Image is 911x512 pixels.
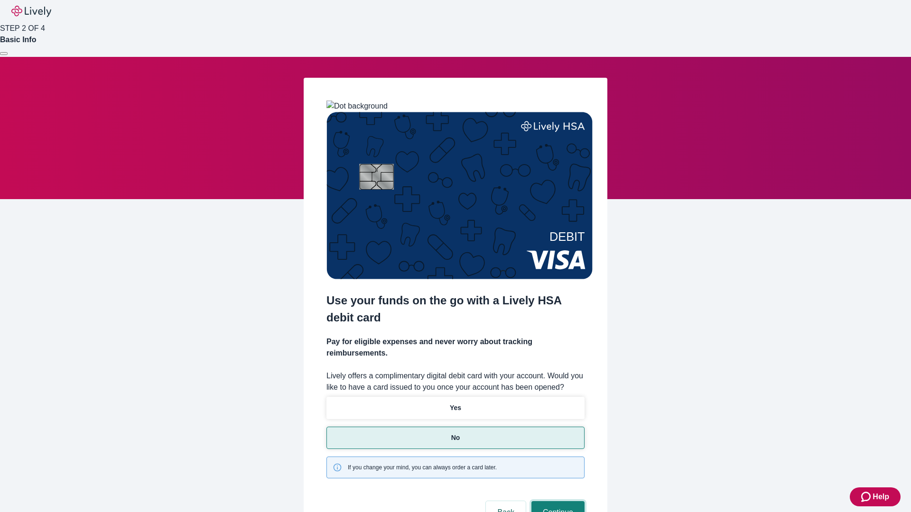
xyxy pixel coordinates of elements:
h2: Use your funds on the go with a Lively HSA debit card [326,292,585,326]
label: Lively offers a complimentary digital debit card with your account. Would you like to have a card... [326,370,585,393]
button: No [326,427,585,449]
img: Dot background [326,101,388,112]
svg: Zendesk support icon [861,491,873,503]
button: Zendesk support iconHelp [850,487,901,506]
button: Yes [326,397,585,419]
span: Help [873,491,889,503]
p: No [451,433,460,443]
img: Debit card [326,112,593,279]
p: Yes [450,403,461,413]
img: Lively [11,6,51,17]
h4: Pay for eligible expenses and never worry about tracking reimbursements. [326,336,585,359]
span: If you change your mind, you can always order a card later. [348,463,497,472]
